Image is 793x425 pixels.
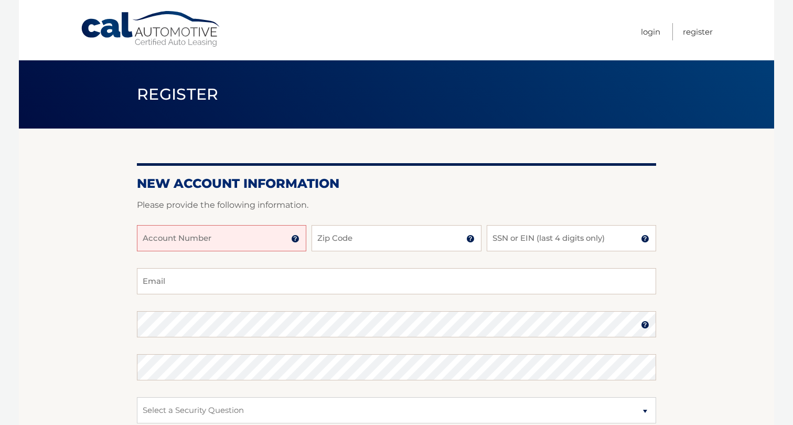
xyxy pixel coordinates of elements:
[641,23,660,40] a: Login
[466,235,475,243] img: tooltip.svg
[137,198,656,212] p: Please provide the following information.
[683,23,713,40] a: Register
[137,225,306,251] input: Account Number
[137,176,656,192] h2: New Account Information
[487,225,656,251] input: SSN or EIN (last 4 digits only)
[312,225,481,251] input: Zip Code
[137,84,219,104] span: Register
[641,235,649,243] img: tooltip.svg
[641,321,649,329] img: tooltip.svg
[291,235,299,243] img: tooltip.svg
[80,10,222,48] a: Cal Automotive
[137,268,656,294] input: Email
